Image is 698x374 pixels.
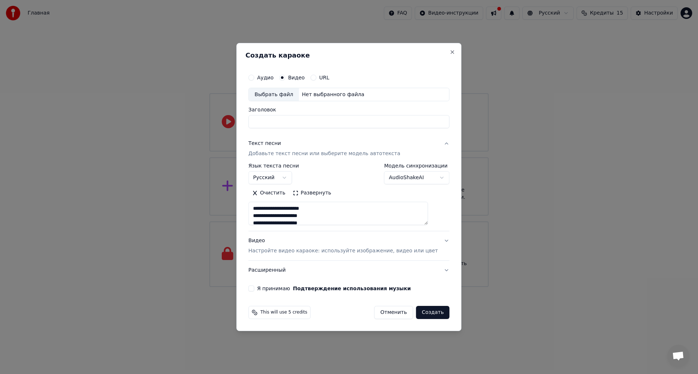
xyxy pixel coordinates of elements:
div: Текст песни [248,140,281,147]
label: Видео [288,75,305,80]
button: Отменить [374,306,413,319]
div: Видео [248,237,438,255]
div: Выбрать файл [249,88,299,101]
label: Аудио [257,75,273,80]
button: Очистить [248,188,289,199]
div: Нет выбранного файла [299,91,367,98]
button: Развернуть [289,188,335,199]
button: ВидеоНастройте видео караоке: используйте изображение, видео или цвет [248,232,449,261]
label: Я принимаю [257,286,411,291]
button: Создать [416,306,449,319]
label: Язык текста песни [248,164,299,169]
p: Добавьте текст песни или выберите модель автотекста [248,150,400,158]
button: Расширенный [248,261,449,280]
label: URL [319,75,329,80]
button: Я принимаю [293,286,411,291]
div: Текст песниДобавьте текст песни или выберите модель автотекста [248,164,449,231]
h2: Создать караоке [245,52,452,59]
span: This will use 5 credits [260,310,307,315]
button: Текст песниДобавьте текст песни или выберите модель автотекста [248,134,449,164]
p: Настройте видео караоке: используйте изображение, видео или цвет [248,247,438,255]
label: Модель синхронизации [384,164,450,169]
label: Заголовок [248,107,449,113]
